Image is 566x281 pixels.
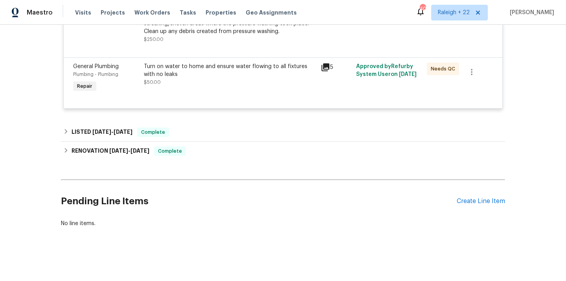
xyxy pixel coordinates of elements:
[61,123,505,142] div: LISTED [DATE]-[DATE]Complete
[73,72,118,77] span: Plumbing - Plumbing
[109,148,128,153] span: [DATE]
[72,146,149,156] h6: RENOVATION
[438,9,470,17] span: Raleigh + 22
[114,129,132,135] span: [DATE]
[61,220,505,227] div: No line items.
[507,9,554,17] span: [PERSON_NAME]
[155,147,185,155] span: Complete
[420,5,425,13] div: 403
[92,129,111,135] span: [DATE]
[61,183,457,220] h2: Pending Line Items
[73,64,119,69] span: General Plumbing
[321,63,351,72] div: 5
[92,129,132,135] span: -
[431,65,458,73] span: Needs QC
[75,9,91,17] span: Visits
[130,148,149,153] span: [DATE]
[356,64,417,77] span: Approved by Refurby System User on
[206,9,236,17] span: Properties
[180,10,196,15] span: Tasks
[109,148,149,153] span: -
[101,9,125,17] span: Projects
[138,128,168,136] span: Complete
[144,37,164,42] span: $250.00
[74,82,96,90] span: Repair
[457,198,505,205] div: Create Line Item
[72,128,132,137] h6: LISTED
[144,80,161,85] span: $50.00
[246,9,297,17] span: Geo Assignments
[27,9,53,17] span: Maestro
[134,9,170,17] span: Work Orders
[399,72,417,77] span: [DATE]
[61,142,505,161] div: RENOVATION [DATE]-[DATE]Complete
[144,63,316,78] div: Turn on water to home and ensure water flowing to all fixtures with no leaks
